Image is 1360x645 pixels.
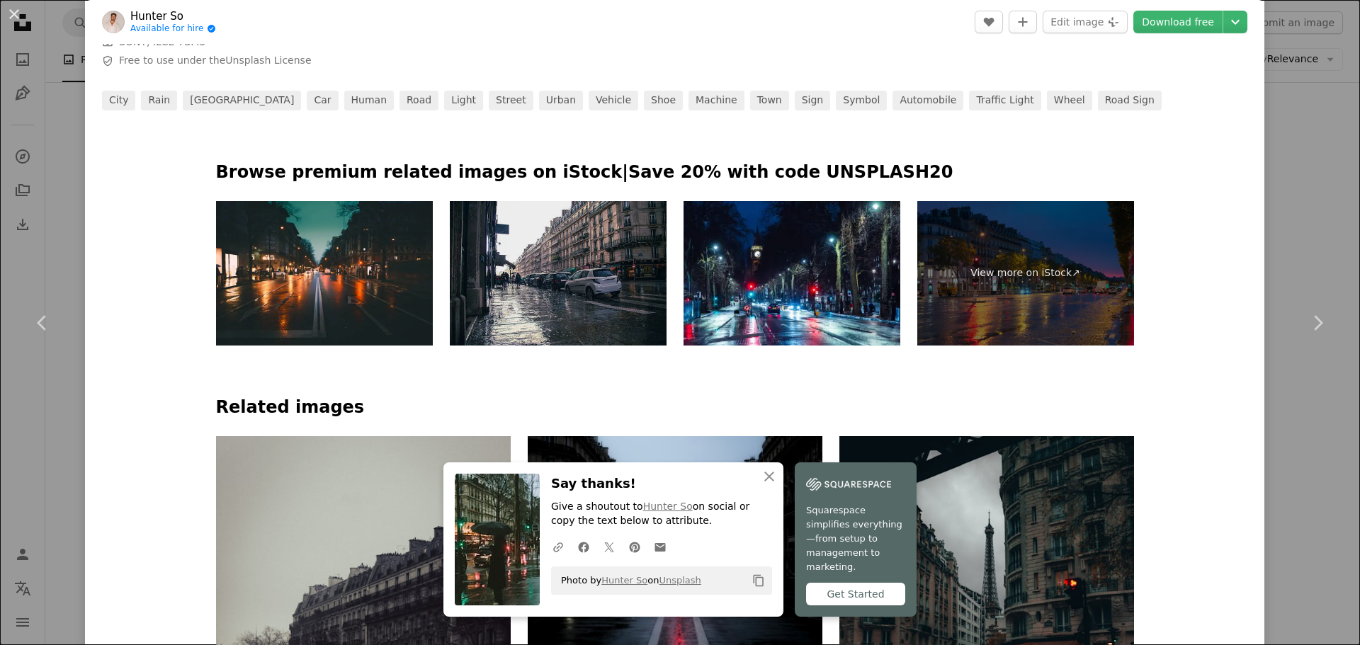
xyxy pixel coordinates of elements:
a: View more on iStock↗ [917,201,1134,346]
a: vehicle [589,91,638,110]
a: light [444,91,483,110]
a: shoe [644,91,683,110]
img: Street view in Paris, France with rain at sunset and vehicles [450,201,667,346]
a: Available for hire [130,23,216,35]
button: Like [975,11,1003,33]
a: Hunter So [643,501,693,512]
a: symbol [836,91,887,110]
p: Give a shoutout to on social or copy the text below to attribute. [551,500,772,528]
a: Unsplash License [225,55,311,66]
a: street [489,91,533,110]
a: Share on Pinterest [622,532,647,561]
h4: Related images [216,396,1134,419]
a: a car driving down a street next to tall buildings [839,614,1134,627]
img: Nighttime city street with big ben in view [684,201,900,346]
a: road [399,91,438,110]
a: car [307,91,338,110]
a: Hunter So [601,575,647,586]
button: Add to Collection [1009,11,1037,33]
a: Download free [1133,11,1223,33]
a: sign [795,91,831,110]
a: Unsplash [659,575,701,586]
button: Edit image [1043,11,1128,33]
a: city [102,91,135,110]
a: automobile [892,91,963,110]
button: Copy to clipboard [747,569,771,593]
a: traffic light [969,91,1041,110]
a: Share on Twitter [596,532,622,561]
a: rain [141,91,177,110]
a: Share over email [647,532,673,561]
a: Hunter So [130,9,216,23]
h3: Say thanks! [551,474,772,494]
button: Choose download size [1223,11,1247,33]
a: machine [688,91,744,110]
a: Squarespace simplifies everything—from setup to management to marketing.Get Started [795,462,917,617]
img: Go to Hunter So's profile [102,11,125,33]
a: town [750,91,789,110]
div: Get Started [806,583,905,605]
span: Free to use under the [119,54,312,68]
a: Next [1275,255,1360,391]
a: [GEOGRAPHIC_DATA] [183,91,301,110]
img: Bilbao City [216,201,433,346]
span: Photo by on [554,569,701,592]
span: Squarespace simplifies everything—from setup to management to marketing. [806,503,905,574]
a: wheel [1047,91,1092,110]
a: Share on Facebook [571,532,596,561]
img: file-1747939142011-51e5cc87e3c9 [806,474,891,495]
a: human [344,91,395,110]
a: urban [539,91,583,110]
a: road sign [1098,91,1162,110]
p: Browse premium related images on iStock | Save 20% with code UNSPLASH20 [216,161,1134,184]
